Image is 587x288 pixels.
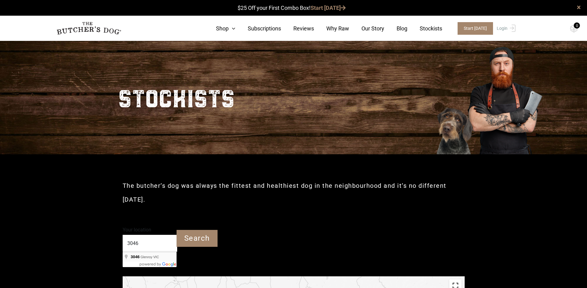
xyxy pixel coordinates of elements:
a: Login [495,22,516,35]
div: 0 [574,22,580,29]
a: Our Story [349,24,384,33]
a: Why Raw [314,24,349,33]
a: Blog [384,24,407,33]
a: Stockists [407,24,442,33]
span: Glenroy VIC [141,255,159,259]
img: Butcher_Large_3.png [427,39,550,154]
span: 3046 [131,254,140,259]
a: Start [DATE] [311,5,346,11]
a: Start [DATE] [451,22,495,35]
a: Reviews [281,24,314,33]
h2: The butcher’s dog was always the fittest and healthiest dog in the neighbourhood and it’s no diff... [123,179,465,207]
a: close [577,4,581,11]
h2: STOCKISTS [118,77,235,117]
a: Shop [204,24,235,33]
a: Subscriptions [235,24,281,33]
img: TBD_Cart-Empty.png [570,25,578,33]
span: Start [DATE] [458,22,493,35]
input: Search [177,230,218,247]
